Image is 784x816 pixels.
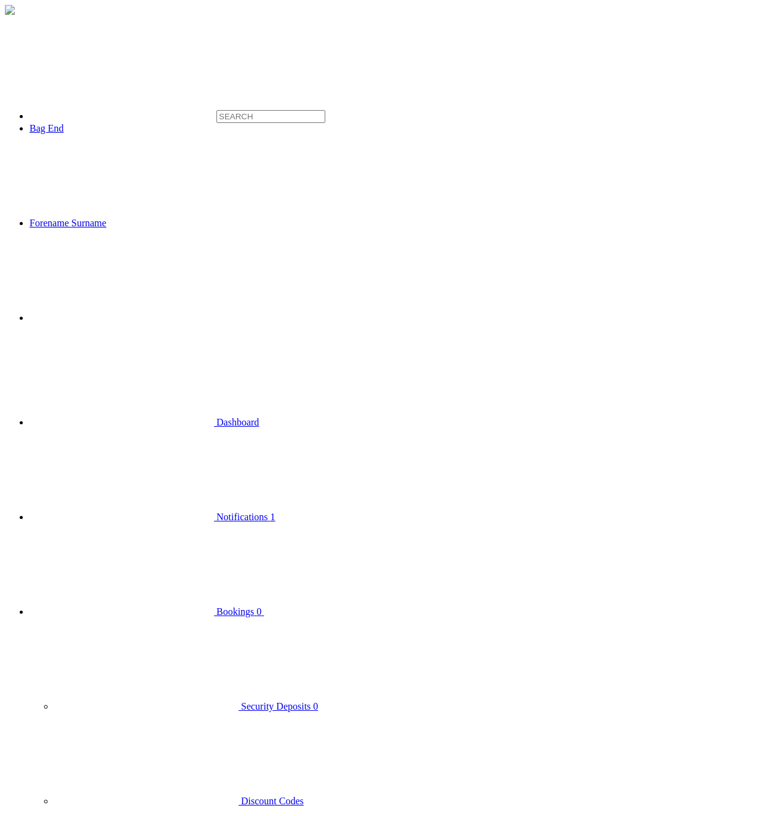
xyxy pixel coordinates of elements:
[241,796,304,806] span: Discount Codes
[30,512,275,522] a: Notifications 1
[30,606,448,617] a: Bookings 0
[256,606,261,617] span: 0
[216,110,325,123] input: SEARCH
[313,701,318,711] span: 0
[216,417,259,427] span: Dashboard
[30,123,64,133] a: Bag End
[30,417,259,427] a: Dashboard
[54,701,318,711] a: Security Deposits 0
[241,701,311,711] span: Security Deposits
[5,5,15,15] img: menu-toggle-4520fedd754c2a8bde71ea2914dd820b131290c2d9d837ca924f0cce6f9668d0.png
[216,606,254,617] span: Bookings
[216,512,268,522] span: Notifications
[30,218,291,228] a: Forename Surname
[54,796,304,806] a: Discount Codes
[271,512,275,522] span: 1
